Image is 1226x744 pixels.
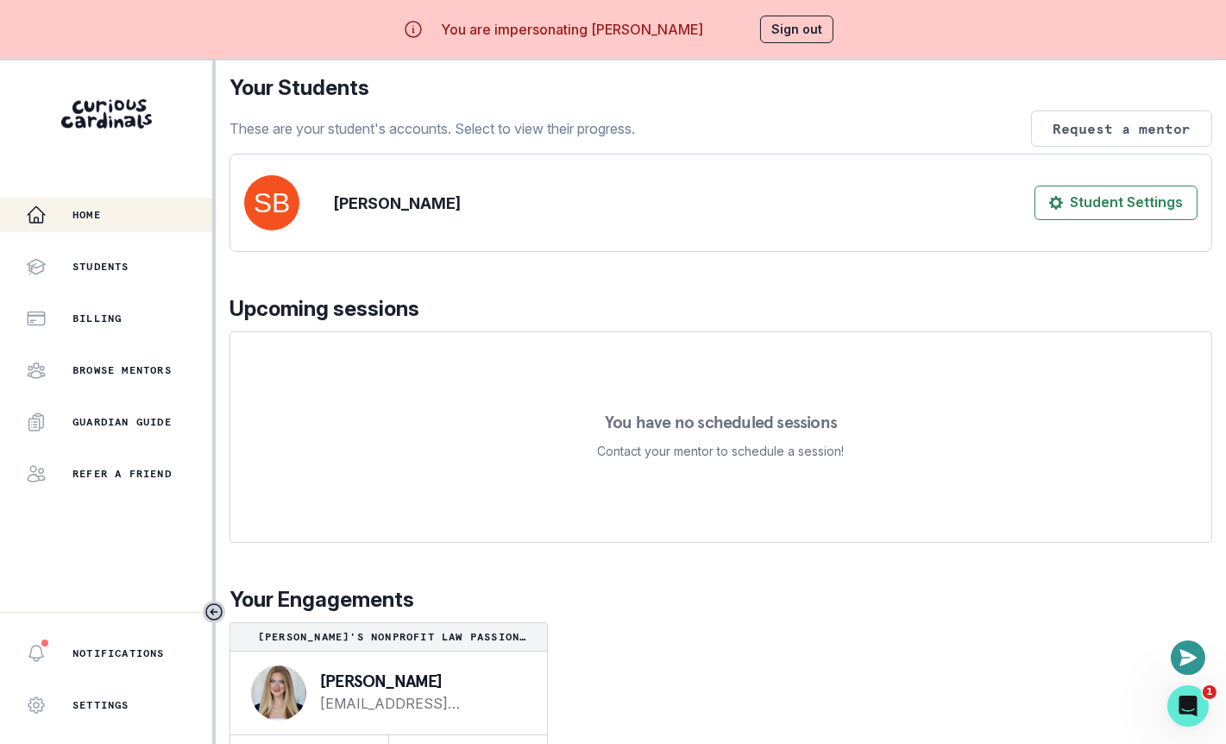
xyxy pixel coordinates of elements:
p: Students [72,260,129,274]
p: [PERSON_NAME]'s Nonprofit Law Passion Project [237,630,540,644]
img: Curious Cardinals Logo [61,99,152,129]
button: Request a mentor [1031,110,1212,147]
p: [PERSON_NAME] [334,192,461,215]
p: Settings [72,698,129,712]
p: You have no scheduled sessions [605,413,837,431]
p: Upcoming sessions [229,293,1212,325]
button: Toggle sidebar [203,601,225,623]
iframe: Intercom live chat [1167,685,1209,727]
p: Refer a friend [72,467,172,481]
button: Student Settings [1034,186,1198,220]
p: Home [72,208,101,222]
p: Browse Mentors [72,363,172,377]
p: Your Students [229,73,1212,104]
p: Billing [72,312,122,325]
button: Sign out [760,16,833,43]
p: [PERSON_NAME] [320,672,519,690]
img: svg [244,175,299,230]
p: Notifications [72,646,165,660]
p: You are impersonating [PERSON_NAME] [441,19,703,40]
a: [EMAIL_ADDRESS][DOMAIN_NAME] [320,693,519,714]
p: Your Engagements [229,584,1212,615]
p: These are your student's accounts. Select to view their progress. [229,118,635,139]
p: Guardian Guide [72,415,172,429]
p: Contact your mentor to schedule a session! [598,441,845,462]
span: 1 [1203,685,1217,699]
button: Open or close messaging widget [1171,640,1205,675]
